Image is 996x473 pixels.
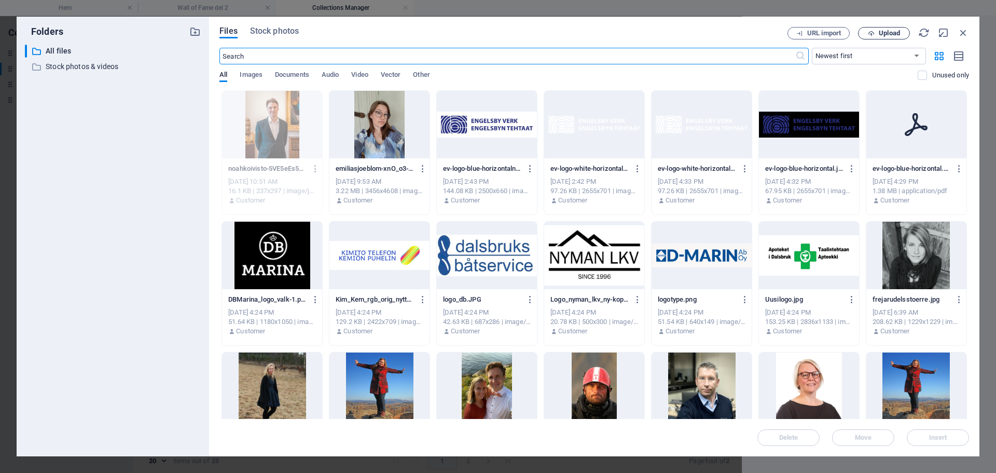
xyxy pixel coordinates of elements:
button: URL import [787,27,850,39]
span: Upload [879,30,900,36]
p: Customer [343,196,372,205]
p: Uusilogo.jpg [765,295,843,304]
p: All files [46,45,182,57]
p: ev-logo-blue-horizontal.jpg [765,164,843,173]
p: Customer [558,327,587,336]
div: [DATE] 6:39 AM [873,308,960,317]
div: [DATE] 4:24 PM [228,308,316,317]
div: [DATE] 4:24 PM [658,308,745,317]
span: Images [240,69,262,83]
i: Reload [918,27,930,38]
p: Customer [236,327,265,336]
p: Customer [451,196,480,205]
p: logo_db.JPG [443,295,521,304]
p: Customer [236,196,265,205]
div: 97.26 KB | 2655x701 | image/png [550,186,638,196]
div: 97.26 KB | 2655x701 | image/png [658,186,745,196]
div: [DATE] 9:53 AM [336,177,423,186]
input: Search [219,48,795,64]
div: 153.25 KB | 2836x1133 | image/jpeg [765,317,853,327]
p: Folders [25,25,63,38]
div: 51.54 KB | 640x149 | image/png [658,317,745,327]
p: Customer [666,196,695,205]
div: 16.1 KB | 237x297 | image/jpeg [228,186,316,196]
p: DBMarina_logo_valk-1.png [228,295,306,304]
div: [DATE] 4:24 PM [336,308,423,317]
p: Customer [451,327,480,336]
div: [DATE] 4:24 PM [550,308,638,317]
p: Customer [343,327,372,336]
div: 42.63 KB | 687x286 | image/jpeg [443,317,531,327]
div: 1.38 MB | application/pdf [873,186,960,196]
span: Audio [322,69,339,83]
span: Video [351,69,368,83]
div: [DATE] 4:33 PM [658,177,745,186]
p: Customer [558,196,587,205]
i: Create new folder [189,26,201,37]
div: [DATE] 2:42 PM [550,177,638,186]
div: 208.62 KB | 1229x1229 | image/jpeg [873,317,960,327]
p: ev-logo-blue-horizontalny.jpg [443,164,521,173]
div: [DATE] 4:29 PM [873,177,960,186]
p: Customer [880,327,909,336]
p: ev-logo-white-horizontal1.png [550,164,628,173]
p: Displays only files that are not in use on the website. Files added during this session can still... [932,71,969,80]
p: Logo_nyman_lkv_ny-kopia2.jpg [550,295,628,304]
p: Customer [773,327,802,336]
p: logotype.png [658,295,736,304]
div: [DATE] 4:24 PM [765,308,853,317]
div: [DATE] 4:32 PM [765,177,853,186]
div: [DATE] 4:24 PM [443,308,531,317]
i: Minimize [938,27,949,38]
div: 144.08 KB | 2500x660 | image/jpeg [443,186,531,196]
span: Files [219,25,238,37]
span: Other [413,69,430,83]
div: ​ [25,45,27,58]
span: Stock photos [250,25,299,37]
p: Kim_Kem_rgb_orig_nyttformat1.jpg [336,295,413,304]
span: All [219,69,227,83]
div: Stock photos & videos [25,60,201,73]
p: frejarudelsstoerre.jpg [873,295,950,304]
p: Customer [880,196,909,205]
div: [DATE] 10:51 AM [228,177,316,186]
div: 129.2 KB | 2422x709 | image/jpeg [336,317,423,327]
p: emiliasjoeblom-xnO_o3-DuZUvEEOA4FnBag.jpg [336,164,413,173]
span: Vector [381,69,401,83]
div: 3.22 MB | 3456x4608 | image/jpeg [336,186,423,196]
button: Upload [858,27,910,39]
p: Stock photos & videos [46,61,182,73]
p: ev-logo-white-horizontal.png [658,164,736,173]
span: Documents [275,69,309,83]
div: 67.95 KB | 2655x701 | image/jpeg [765,186,853,196]
i: Close [958,27,969,38]
p: Customer [773,196,802,205]
div: 51.64 KB | 1180x1050 | image/png [228,317,316,327]
div: [DATE] 2:43 PM [443,177,531,186]
div: 20.78 KB | 500x300 | image/jpeg [550,317,638,327]
span: URL import [807,30,841,36]
p: Customer [666,327,695,336]
p: noahkoivisto-5VE5eEs5ARfYR3n4N830Ug.jpg [228,164,306,173]
p: ev-logo-blue-horizontal.pdf [873,164,950,173]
